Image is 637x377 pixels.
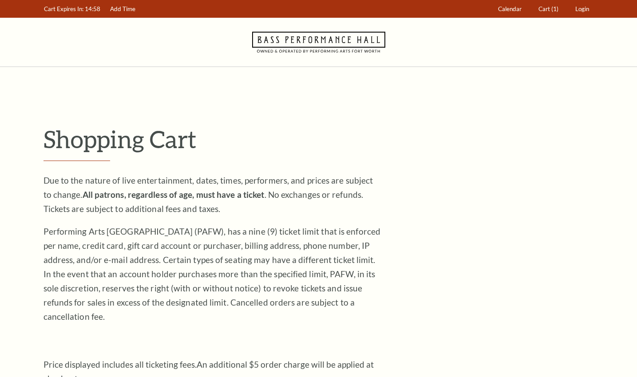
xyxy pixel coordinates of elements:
span: Due to the nature of live entertainment, dates, times, performers, and prices are subject to chan... [44,175,373,214]
a: Add Time [106,0,139,18]
a: Calendar [494,0,526,18]
span: Cart [538,5,550,12]
span: Login [575,5,589,12]
a: Cart (1) [534,0,562,18]
a: Login [571,0,593,18]
p: Performing Arts [GEOGRAPHIC_DATA] (PAFW), has a nine (9) ticket limit that is enforced per name, ... [44,224,381,324]
span: (1) [551,5,558,12]
span: Calendar [498,5,522,12]
span: 14:58 [85,5,100,12]
strong: All patrons, regardless of age, must have a ticket [83,189,265,200]
p: Shopping Cart [44,125,594,153]
span: Cart Expires In: [44,5,83,12]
